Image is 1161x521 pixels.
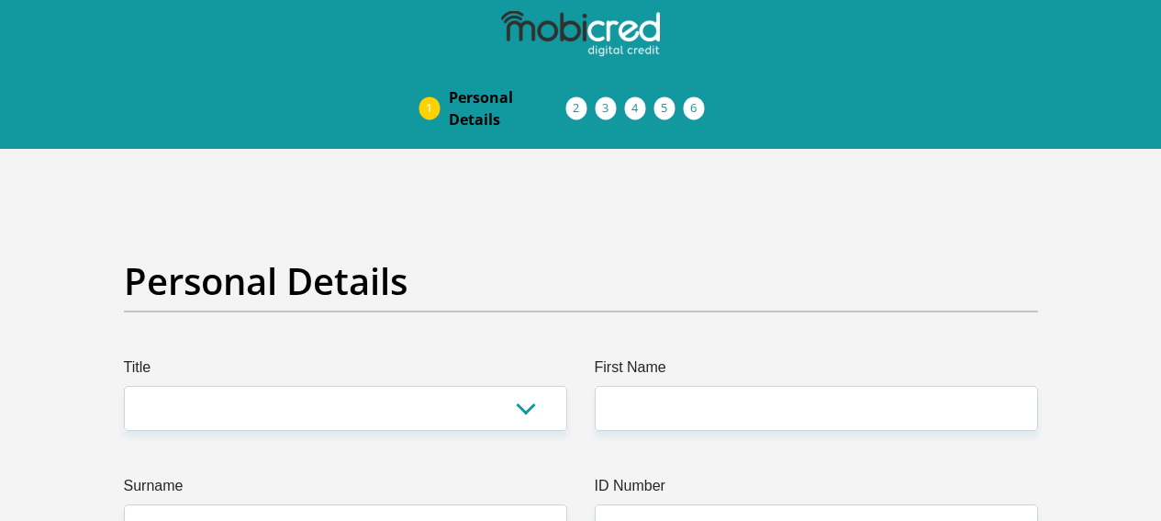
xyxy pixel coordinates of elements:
[124,475,567,504] label: Surname
[449,86,566,130] span: Personal Details
[595,386,1038,431] input: First Name
[501,11,659,57] img: mobicred logo
[595,475,1038,504] label: ID Number
[124,357,567,386] label: Title
[124,259,1038,303] h2: Personal Details
[434,79,581,138] a: PersonalDetails
[595,357,1038,386] label: First Name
